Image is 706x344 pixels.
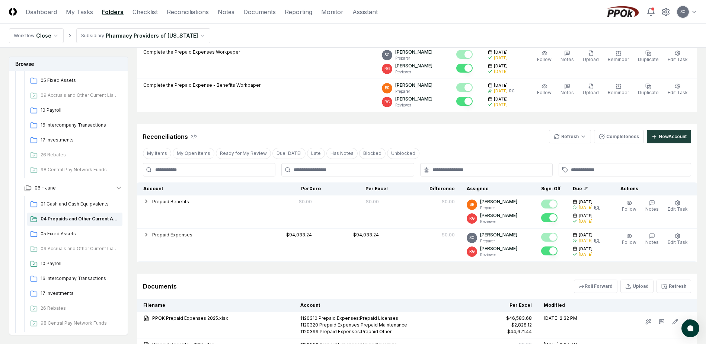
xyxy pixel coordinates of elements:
span: Notes [560,90,574,95]
span: BR [470,202,475,207]
a: Folders [102,7,124,16]
a: Monitor [321,7,344,16]
button: Edit Task [666,49,689,64]
span: 06 - June [35,185,56,191]
button: Duplicate [636,82,660,98]
th: Sign-Off [535,182,567,195]
button: Mark complete [456,64,473,73]
span: Notes [560,57,574,62]
button: atlas-launcher [681,319,699,337]
div: $94,033.24 [353,232,379,238]
a: 09 Accruals and Other Current Liabilities [27,89,122,102]
p: [PERSON_NAME] [395,49,432,55]
th: Per Xero [260,182,327,195]
span: [DATE] [494,96,508,102]
a: Documents [243,7,276,16]
div: Account [143,185,254,192]
a: 16 Intercompany Transactions [27,272,122,286]
a: 09 Accruals and Other Current Liabilities [27,242,122,256]
button: My Open Items [173,148,214,159]
span: Upload [583,90,599,95]
div: 1120320 Prepaid Expenses:Prepaid Maintenance [300,322,465,328]
span: Reminder [608,90,629,95]
p: Reviewer [395,102,432,108]
a: 17 Investments [27,134,122,147]
span: Follow [537,57,552,62]
nav: breadcrumb [9,28,210,43]
a: 98 Central Pay Network Funds [27,317,122,330]
p: Reviewer [395,69,432,75]
a: 10 Payroll [27,104,122,117]
div: [DATE] [494,102,508,108]
a: 01 Cash and Cash Equipvalents [27,198,122,211]
button: Reminder [606,49,630,64]
a: 10 Payroll [27,257,122,271]
button: Mark complete [456,50,473,59]
span: Reminder [608,57,629,62]
span: RG [469,216,475,221]
span: Prepaid Benefits [152,199,189,204]
div: 2 / 2 [191,133,198,140]
button: Prepaid Benefits [152,198,189,205]
h3: Browse [9,57,128,71]
span: [DATE] [579,199,592,205]
button: Mark complete [456,97,473,106]
span: 26 Rebates [41,152,119,158]
button: Mark complete [541,233,558,242]
span: [DATE] [579,246,592,252]
span: Duplicate [638,90,659,95]
div: $0.00 [299,198,312,205]
a: 05 Fixed Assets [27,227,122,241]
button: Late [307,148,325,159]
button: Notes [644,198,660,214]
span: 26 Rebates [41,305,119,312]
p: Complete the Prepaid Expenses Workpaper [143,49,240,55]
span: 17 Investments [41,290,119,297]
span: Notes [645,206,659,212]
p: [PERSON_NAME] [395,96,432,102]
span: RG [384,66,390,71]
p: Preparer [480,205,517,211]
div: $94,033.24 [286,232,312,238]
p: Complete the Prepaid Expense - Benefits Workpaper [143,82,261,89]
button: Blocked [359,148,386,159]
span: 01 Cash and Cash Equipvalents [41,201,119,207]
span: Follow [622,206,636,212]
th: Filename [137,299,295,312]
button: Refresh [549,130,591,143]
a: 98 Central Pay Network Funds [27,163,122,177]
div: 1120310 Prepaid Expenses:Prepaid Licenses [300,315,465,322]
span: 05 Fixed Assets [41,230,119,237]
button: Completeness [594,130,644,143]
a: Checklist [132,7,158,16]
a: Reconciliations [167,7,209,16]
button: Duplicate [636,49,660,64]
th: Per Excel [471,299,538,312]
button: Notes [559,82,575,98]
span: Edit Task [668,57,688,62]
th: Difference [394,182,461,195]
a: 04 Prepaids and Other Current Assets [27,213,122,226]
p: [PERSON_NAME] [480,232,517,238]
span: Edit Task [668,239,688,245]
div: 06 - June [18,196,128,333]
div: [DATE] [579,252,592,257]
span: SC [469,235,475,241]
button: Upload [581,49,600,64]
p: [PERSON_NAME] [480,198,517,205]
p: [PERSON_NAME] [480,212,517,219]
p: Preparer [395,55,432,61]
button: Notes [644,232,660,247]
button: SC [676,5,690,19]
img: Logo [9,8,17,16]
button: My Items [143,148,171,159]
a: Dashboard [26,7,57,16]
div: RG [509,88,515,94]
button: Has Notes [326,148,358,159]
span: SC [384,52,390,58]
span: Edit Task [668,206,688,212]
div: $44,621.44 [507,328,532,335]
a: 26 Rebates [27,149,122,162]
div: [DATE] [579,219,592,224]
a: 26 Rebates [27,302,122,315]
